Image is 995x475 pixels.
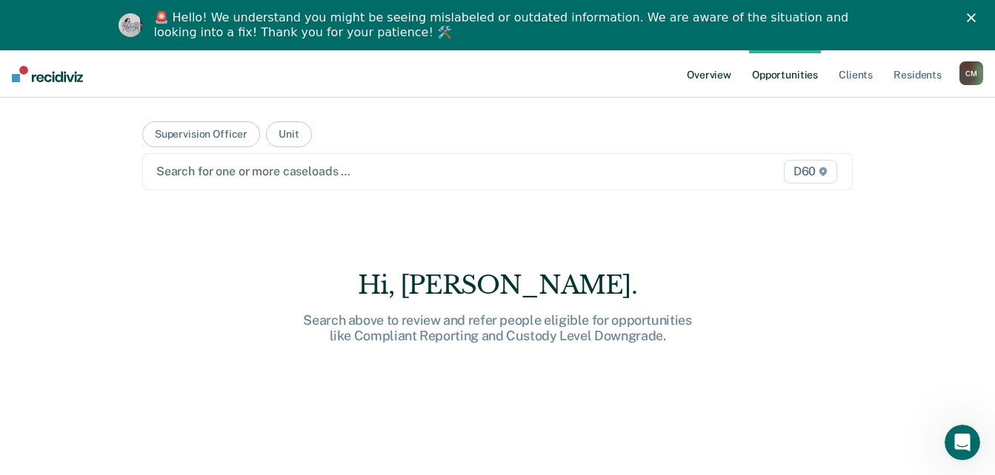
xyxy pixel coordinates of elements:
[266,121,311,147] button: Unit
[142,121,260,147] button: Supervision Officer
[784,160,837,183] span: D60
[119,13,142,37] img: Profile image for Kim
[836,50,876,98] a: Clients
[959,61,983,85] button: CM
[967,13,982,22] div: Close
[945,425,980,460] iframe: Intercom live chat
[154,10,853,40] div: 🚨 Hello! We understand you might be seeing mislabeled or outdated information. We are aware of th...
[261,270,735,300] div: Hi, [PERSON_NAME].
[261,312,735,344] div: Search above to review and refer people eligible for opportunities like Compliant Reporting and C...
[749,50,821,98] a: Opportunities
[891,50,945,98] a: Residents
[684,50,734,98] a: Overview
[12,66,83,82] img: Recidiviz
[959,61,983,85] div: C M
